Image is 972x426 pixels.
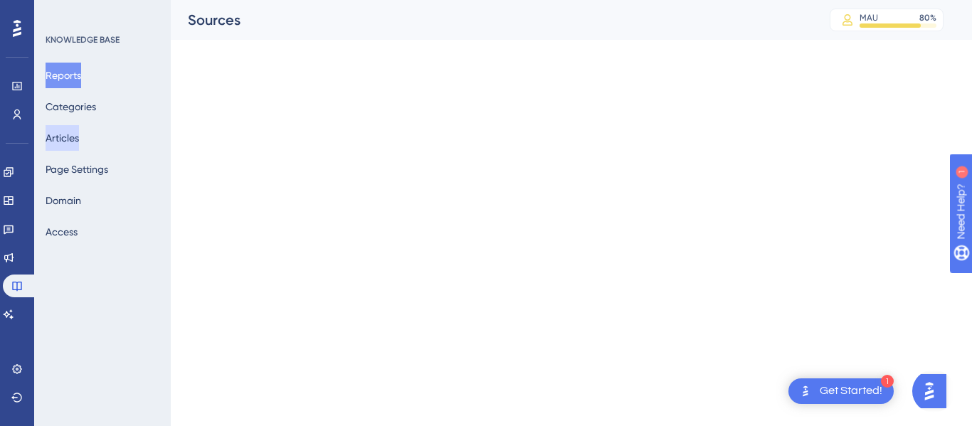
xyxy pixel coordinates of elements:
button: Categories [46,94,96,119]
img: launcher-image-alternative-text [797,383,814,400]
div: Open Get Started! checklist, remaining modules: 1 [788,378,894,404]
div: Get Started! [820,383,882,399]
div: 1 [99,7,103,18]
div: MAU [860,12,878,23]
div: Sources [188,10,794,30]
div: 1 [881,375,894,388]
div: 80 % [919,12,936,23]
button: Domain [46,188,81,213]
div: KNOWLEDGE BASE [46,34,120,46]
button: Articles [46,125,79,151]
button: Page Settings [46,156,108,182]
iframe: UserGuiding AI Assistant Launcher [912,370,955,412]
button: Access [46,219,78,245]
span: Need Help? [33,4,89,21]
button: Reports [46,63,81,88]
